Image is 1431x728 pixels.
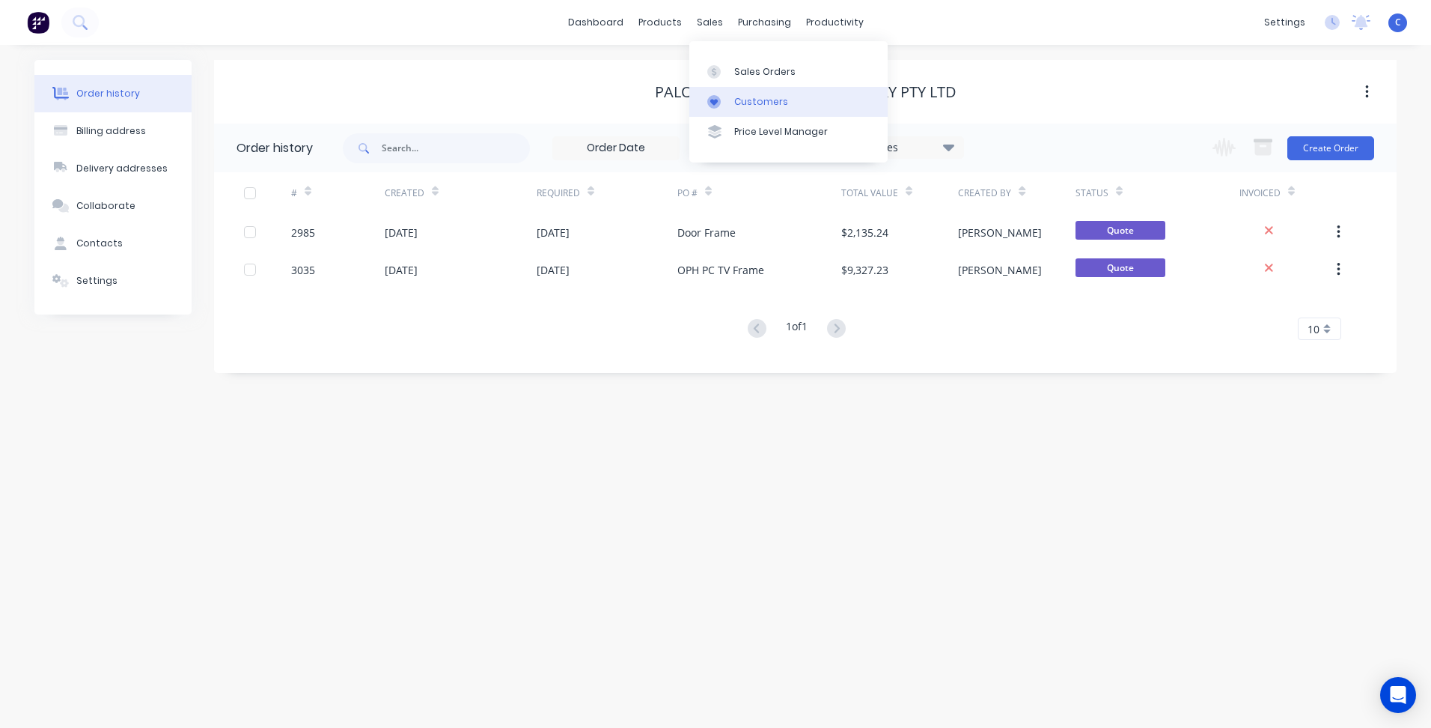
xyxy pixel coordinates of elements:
[689,117,888,147] a: Price Level Manager
[385,262,418,278] div: [DATE]
[734,95,788,109] div: Customers
[841,225,888,240] div: $2,135.24
[1239,186,1281,200] div: Invoiced
[734,65,796,79] div: Sales Orders
[841,186,898,200] div: Total Value
[553,137,679,160] input: Order Date
[291,172,385,213] div: #
[786,318,808,340] div: 1 of 1
[631,11,689,34] div: products
[76,199,135,213] div: Collaborate
[537,172,677,213] div: Required
[1075,172,1239,213] div: Status
[385,186,424,200] div: Created
[689,87,888,117] a: Customers
[34,150,192,187] button: Delivery addresses
[689,11,730,34] div: sales
[1395,16,1401,29] span: C
[291,225,315,240] div: 2985
[27,11,49,34] img: Factory
[382,133,530,163] input: Search...
[34,225,192,262] button: Contacts
[677,172,841,213] div: PO #
[76,237,123,250] div: Contacts
[537,262,570,278] div: [DATE]
[677,262,764,278] div: OPH PC TV Frame
[1257,11,1313,34] div: settings
[76,87,140,100] div: Order history
[291,186,297,200] div: #
[958,172,1075,213] div: Created By
[76,124,146,138] div: Billing address
[34,112,192,150] button: Billing address
[689,56,888,86] a: Sales Orders
[76,162,168,175] div: Delivery addresses
[1308,321,1319,337] span: 10
[537,225,570,240] div: [DATE]
[734,125,828,139] div: Price Level Manager
[841,262,888,278] div: $9,327.23
[958,262,1042,278] div: [PERSON_NAME]
[291,262,315,278] div: 3035
[837,139,963,156] div: 5 Statuses
[677,225,736,240] div: Door Frame
[237,139,313,157] div: Order history
[34,262,192,300] button: Settings
[730,11,799,34] div: purchasing
[1075,221,1165,240] span: Quote
[34,187,192,225] button: Collaborate
[799,11,871,34] div: productivity
[1380,677,1416,713] div: Open Intercom Messenger
[76,274,118,288] div: Settings
[1287,136,1374,160] button: Create Order
[958,186,1011,200] div: Created By
[958,225,1042,240] div: [PERSON_NAME]
[561,11,631,34] a: dashboard
[1239,172,1333,213] div: Invoiced
[34,75,192,112] button: Order history
[677,186,698,200] div: PO #
[655,83,956,101] div: Paloma Architectural Joinery Pty Ltd
[385,172,537,213] div: Created
[537,186,580,200] div: Required
[841,172,958,213] div: Total Value
[1075,186,1108,200] div: Status
[1075,258,1165,277] span: Quote
[385,225,418,240] div: [DATE]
